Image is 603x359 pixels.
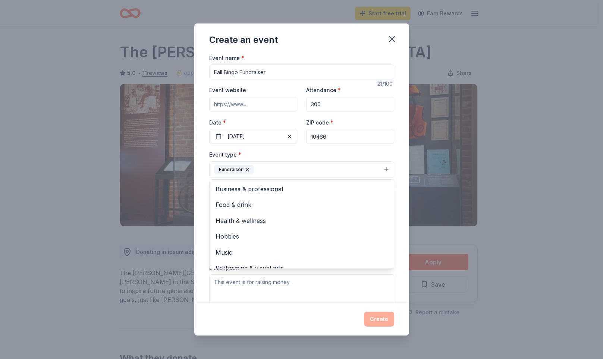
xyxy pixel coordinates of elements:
[216,263,388,273] span: Performing & visual arts
[209,161,394,178] button: Fundraiser
[209,179,394,269] div: Fundraiser
[216,216,388,226] span: Health & wellness
[216,232,388,241] span: Hobbies
[216,200,388,210] span: Food & drink
[216,248,388,257] span: Music
[214,165,254,174] div: Fundraiser
[216,184,388,194] span: Business & professional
